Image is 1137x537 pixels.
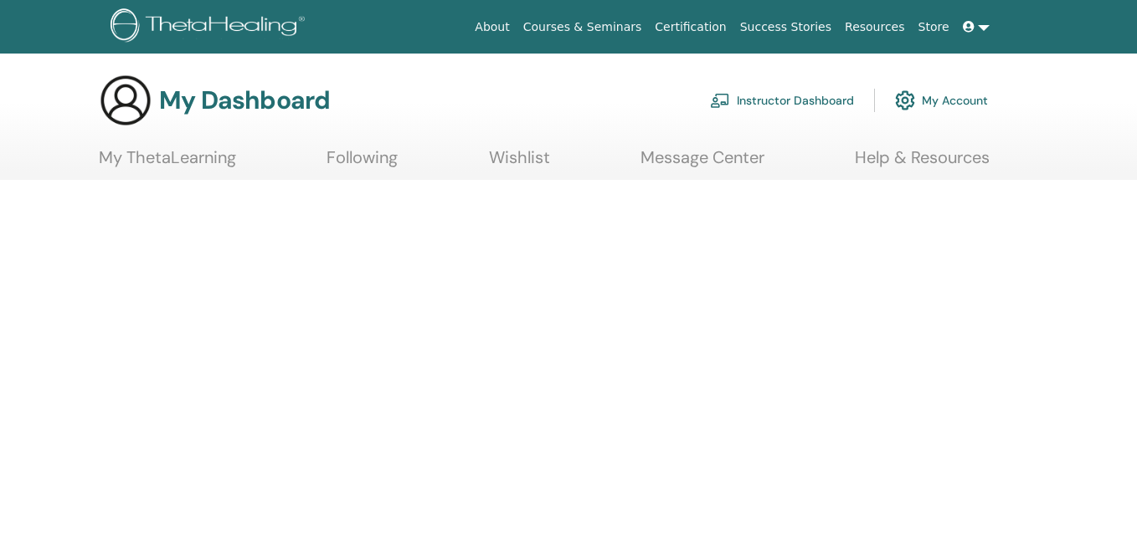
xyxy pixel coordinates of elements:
[710,82,854,119] a: Instructor Dashboard
[733,12,838,43] a: Success Stories
[468,12,516,43] a: About
[895,86,915,115] img: cog.svg
[327,147,398,180] a: Following
[648,12,733,43] a: Certification
[99,74,152,127] img: generic-user-icon.jpg
[517,12,649,43] a: Courses & Seminars
[895,82,988,119] a: My Account
[912,12,956,43] a: Store
[641,147,764,180] a: Message Center
[99,147,236,180] a: My ThetaLearning
[111,8,311,46] img: logo.png
[838,12,912,43] a: Resources
[489,147,550,180] a: Wishlist
[710,93,730,108] img: chalkboard-teacher.svg
[159,85,330,115] h3: My Dashboard
[855,147,990,180] a: Help & Resources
